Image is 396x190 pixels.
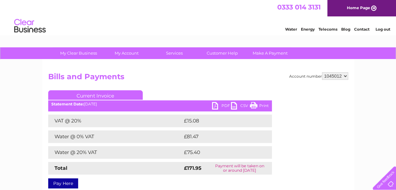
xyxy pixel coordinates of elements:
td: £81.47 [182,130,258,143]
a: Current Invoice [48,90,143,100]
a: 0333 014 3131 [277,3,321,11]
a: PDF [212,102,231,111]
a: Water [285,27,297,32]
h2: Bills and Payments [48,72,348,84]
td: Water @ 20% VAT [48,146,182,159]
a: Contact [354,27,370,32]
td: £75.40 [182,146,259,159]
a: Print [250,102,269,111]
a: My Account [100,47,152,59]
a: Pay Here [48,178,78,188]
strong: £171.95 [184,165,201,171]
b: Statement Date: [51,102,84,106]
img: logo.png [14,16,46,36]
a: Services [148,47,200,59]
div: Clear Business is a trading name of Verastar Limited (registered in [GEOGRAPHIC_DATA] No. 3667643... [49,3,347,31]
div: Account number [289,72,348,80]
strong: Total [55,165,67,171]
td: £15.08 [182,115,259,127]
a: Blog [341,27,350,32]
a: Telecoms [319,27,337,32]
a: Log out [375,27,390,32]
a: Make A Payment [244,47,296,59]
td: Payment will be taken on or around [DATE] [207,162,272,175]
td: VAT @ 20% [48,115,182,127]
a: Energy [301,27,315,32]
a: CSV [231,102,250,111]
td: Water @ 0% VAT [48,130,182,143]
div: [DATE] [48,102,272,106]
a: My Clear Business [53,47,105,59]
a: Customer Help [196,47,248,59]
